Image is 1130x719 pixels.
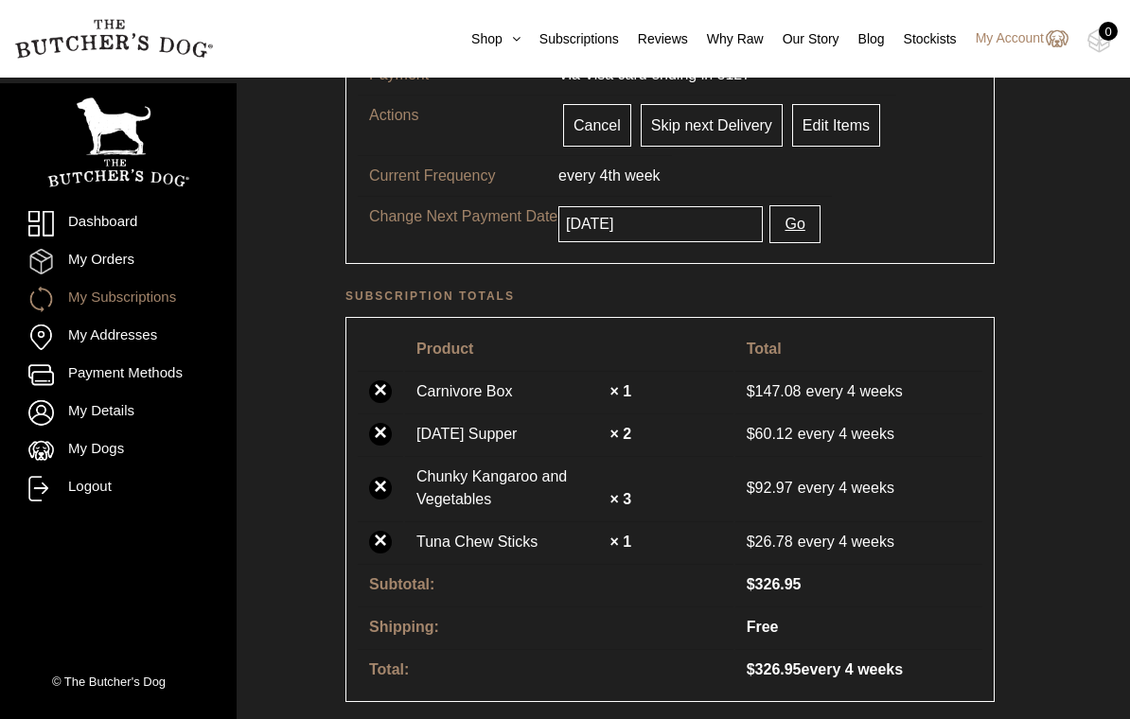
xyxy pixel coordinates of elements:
div: 0 [1099,22,1118,41]
td: Free [735,606,983,647]
td: every 4 weeks [735,413,983,454]
a: Payment Methods [28,362,208,388]
span: $ [747,576,755,592]
span: 326.95 [747,661,802,677]
span: $ [747,534,755,550]
span: week [625,167,660,184]
a: Edit Items [792,104,880,147]
img: TBD_Cart-Empty.png [1087,28,1111,53]
th: Total: [358,649,733,690]
p: Current Frequency [369,165,558,187]
td: every 4 weeks [735,521,983,562]
span: $ [747,383,755,399]
a: × [369,531,392,553]
a: × [369,380,392,403]
td: Actions [358,95,547,155]
a: Our Story [764,29,839,49]
a: My Orders [28,249,208,274]
span: 26.78 [747,531,798,553]
th: Subtotal: [358,564,733,605]
a: Why Raw [688,29,764,49]
a: × [369,477,392,500]
a: Subscriptions [521,29,619,49]
span: $ [747,426,755,442]
img: TBD_Portrait_Logo_White.png [47,97,189,187]
a: My Details [28,400,208,426]
td: every 4 weeks [735,371,983,412]
span: 147.08 [747,383,806,399]
strong: × 2 [609,426,631,442]
a: Blog [839,29,885,49]
td: every 4 weeks [735,649,983,690]
a: Chunky Kangaroo and Vegetables [416,465,606,511]
a: My Dogs [28,438,208,464]
a: Reviews [619,29,688,49]
a: My Account [957,27,1068,50]
h2: Subscription totals [345,287,995,306]
strong: × 1 [609,383,631,399]
a: Shop [452,29,521,49]
a: [DATE] Supper [416,423,606,446]
a: Stockists [885,29,957,49]
span: $ [747,661,755,677]
a: My Subscriptions [28,287,208,312]
p: Change Next Payment Date [369,205,558,228]
th: Shipping: [358,606,733,647]
span: $ [747,480,755,496]
a: My Addresses [28,324,208,350]
button: Go [769,205,820,243]
a: Carnivore Box [416,380,606,403]
span: 326.95 [747,576,802,592]
strong: × 1 [609,534,631,550]
span: 92.97 [747,480,798,496]
strong: × 3 [609,491,631,507]
span: every 4th [558,167,621,184]
a: × [369,423,392,446]
th: Total [735,329,983,369]
a: Logout [28,476,208,501]
th: Product [405,329,733,369]
span: 60.12 [747,426,798,442]
a: Tuna Chew Sticks [416,531,606,553]
a: Skip next Delivery [641,104,783,147]
a: Cancel [563,104,631,147]
a: Dashboard [28,211,208,237]
td: every 4 weeks [735,456,983,519]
